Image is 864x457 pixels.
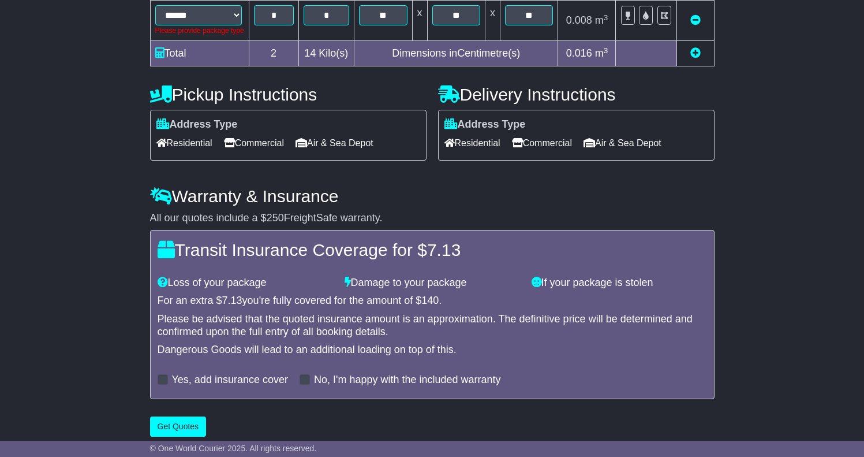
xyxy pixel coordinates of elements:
[304,47,316,59] span: 14
[158,295,707,307] div: For an extra $ you're fully covered for the amount of $ .
[172,374,288,387] label: Yes, add insurance cover
[438,85,715,104] h4: Delivery Instructions
[595,47,608,59] span: m
[156,134,212,152] span: Residential
[512,134,572,152] span: Commercial
[566,14,592,26] span: 0.008
[150,444,317,453] span: © One World Courier 2025. All rights reserved.
[150,212,715,225] div: All our quotes include a $ FreightSafe warranty.
[222,295,242,306] span: 7.13
[158,313,707,338] div: Please be advised that the quoted insurance amount is an approximation. The definitive price will...
[444,118,526,131] label: Address Type
[584,134,661,152] span: Air & Sea Depot
[150,41,249,66] td: Total
[155,25,244,36] div: Please provide package type
[485,1,500,41] td: x
[298,41,354,66] td: Kilo(s)
[156,118,238,131] label: Address Type
[427,240,461,259] span: 7.13
[249,41,298,66] td: 2
[412,1,427,41] td: x
[224,134,284,152] span: Commercial
[595,14,608,26] span: m
[604,13,608,22] sup: 3
[690,47,701,59] a: Add new item
[150,417,207,437] button: Get Quotes
[566,47,592,59] span: 0.016
[421,295,439,306] span: 140
[296,134,373,152] span: Air & Sea Depot
[526,277,713,289] div: If your package is stolen
[267,212,284,224] span: 250
[158,240,707,259] h4: Transit Insurance Coverage for $
[604,46,608,55] sup: 3
[354,41,558,66] td: Dimensions in Centimetre(s)
[152,277,339,289] div: Loss of your package
[150,85,427,104] h4: Pickup Instructions
[444,134,500,152] span: Residential
[339,277,526,289] div: Damage to your package
[158,344,707,356] div: Dangerous Goods will lead to an additional loading on top of this.
[690,14,701,26] a: Remove this item
[150,187,715,206] h4: Warranty & Insurance
[314,374,501,387] label: No, I'm happy with the included warranty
